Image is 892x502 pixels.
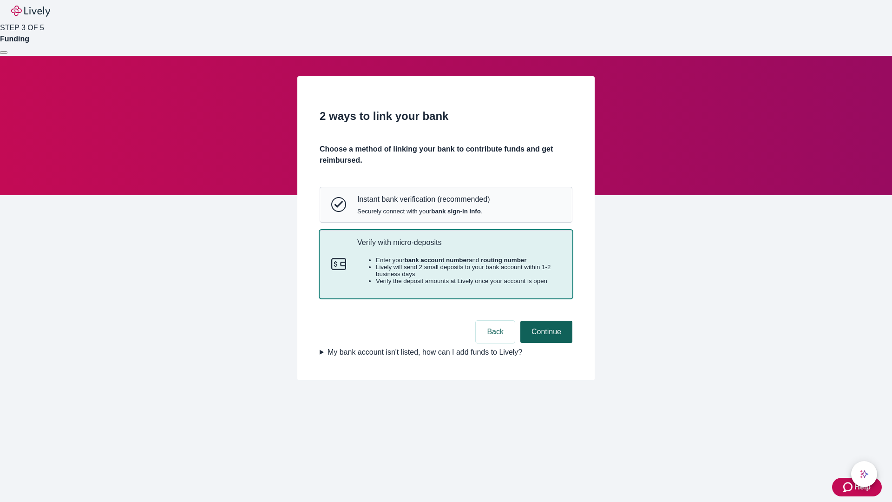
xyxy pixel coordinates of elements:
button: Zendesk support iconHelp [832,478,882,496]
strong: bank account number [405,257,469,264]
strong: bank sign-in info [431,208,481,215]
button: Back [476,321,515,343]
svg: Micro-deposits [331,257,346,271]
li: Verify the deposit amounts at Lively once your account is open [376,277,561,284]
li: Enter your and [376,257,561,264]
span: Securely connect with your . [357,208,490,215]
svg: Zendesk support icon [843,482,854,493]
p: Verify with micro-deposits [357,238,561,247]
button: Micro-depositsVerify with micro-depositsEnter yourbank account numberand routing numberLively wil... [320,231,572,298]
h4: Choose a method of linking your bank to contribute funds and get reimbursed. [320,144,572,166]
p: Instant bank verification (recommended) [357,195,490,204]
img: Lively [11,6,50,17]
button: chat [851,461,877,487]
li: Lively will send 2 small deposits to your bank account within 1-2 business days [376,264,561,277]
summary: My bank account isn't listed, how can I add funds to Lively? [320,347,572,358]
svg: Instant bank verification [331,197,346,212]
span: Help [854,482,871,493]
button: Continue [520,321,572,343]
svg: Lively AI Assistant [859,469,869,479]
strong: routing number [481,257,526,264]
button: Instant bank verificationInstant bank verification (recommended)Securely connect with yourbank si... [320,187,572,222]
h2: 2 ways to link your bank [320,108,572,125]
